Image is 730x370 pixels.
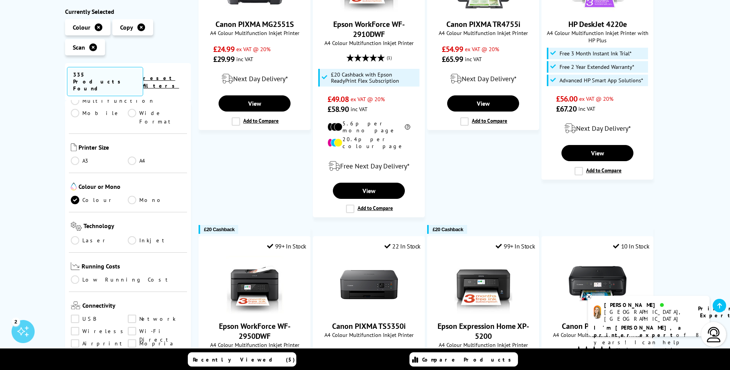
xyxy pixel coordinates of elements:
[546,118,649,139] div: modal_delivery
[203,341,306,348] span: A4 Colour Multifunction Inkjet Printer
[226,307,284,315] a: Epson WorkForce WF-2950DWF
[578,105,595,112] span: inc VAT
[71,236,128,245] a: Laser
[12,317,20,326] div: 2
[204,227,234,232] span: £20 Cashback
[84,222,185,232] span: Technology
[560,50,631,57] span: Free 3 Month Instant Ink Trial*
[71,157,128,165] a: A3
[199,225,238,234] button: £20 Cashback
[71,222,82,231] img: Technology
[79,183,185,192] span: Colour or Mono
[317,39,421,47] span: A4 Colour Multifunction Inkjet Printer
[120,23,133,31] span: Copy
[79,143,185,153] span: Printer Size
[82,262,185,272] span: Running Costs
[454,307,512,315] a: Epson Expression Home XP-5200
[219,95,290,112] a: View
[333,183,404,199] a: View
[569,307,626,315] a: Canon PIXMA TS5150
[560,64,634,70] span: Free 2 Year Extended Warranty*
[333,19,405,39] a: Epson WorkForce WF-2910DWF
[143,75,179,89] a: reset filters
[327,120,410,134] li: 5.6p per mono page
[496,242,535,250] div: 99+ In Stock
[71,183,77,190] img: Colour or Mono
[188,352,296,367] a: Recently Viewed (5)
[331,72,418,84] span: £20 Cashback with Epson ReadyPrint Flex Subscription
[71,302,80,310] img: Connectivity
[431,341,535,348] span: A4 Colour Multifunction Inkjet Printer
[384,242,421,250] div: 22 In Stock
[560,77,643,83] span: Advanced HP Smart App Solutions*
[561,145,633,161] a: View
[236,45,271,53] span: ex VAT @ 20%
[219,321,291,341] a: Epson WorkForce WF-2950DWF
[594,324,704,361] p: of 8 years! I can help you choose the right product
[232,117,279,126] label: Add to Compare
[433,227,463,232] span: £20 Cashback
[556,104,576,114] span: £67.20
[327,94,349,104] span: £49.08
[569,5,626,13] a: HP DeskJet 4220e
[71,196,128,204] a: Colour
[387,50,392,65] span: (1)
[454,5,512,13] a: Canon PIXMA TR4755i
[317,331,421,338] span: A4 Colour Multifunction Inkjet Printer
[442,54,463,64] span: £65.99
[71,262,80,270] img: Running Costs
[71,315,128,323] a: USB
[73,43,85,51] span: Scan
[327,104,349,114] span: £58.90
[71,340,128,348] a: Airprint
[128,109,185,126] a: Wide Format
[465,55,482,63] span: inc VAT
[569,256,626,313] img: Canon PIXMA TS5150
[427,225,467,234] button: £20 Cashback
[447,95,519,112] a: View
[351,95,385,103] span: ex VAT @ 20%
[431,68,535,90] div: modal_delivery
[568,19,627,29] a: HP DeskJet 4220e
[604,302,688,308] div: [PERSON_NAME]
[579,95,613,102] span: ex VAT @ 20%
[460,117,507,126] label: Add to Compare
[193,356,295,363] span: Recently Viewed (5)
[128,157,185,165] a: A4
[82,302,185,311] span: Connectivity
[546,331,649,338] span: A4 Colour Multifunction Inkjet Printer
[446,19,520,29] a: Canon PIXMA TR4755i
[327,346,349,356] span: £61.58
[346,205,393,213] label: Add to Compare
[128,236,185,245] a: Inkjet
[409,352,518,367] a: Compare Products
[556,94,577,104] span: £56.00
[213,54,234,64] span: £29.99
[575,167,621,175] label: Add to Compare
[438,321,529,341] a: Epson Expression Home XP-5200
[71,327,128,336] a: Wireless
[128,340,185,348] a: Mopria
[442,44,463,54] span: £54.99
[67,67,144,96] span: 335 Products Found
[213,44,234,54] span: £24.99
[267,242,306,250] div: 99+ In Stock
[128,196,185,204] a: Mono
[706,327,722,342] img: user-headset-light.svg
[351,105,368,113] span: inc VAT
[71,276,185,284] a: Low Running Cost
[203,29,306,37] span: A4 Colour Multifunction Inkjet Printer
[562,321,633,331] a: Canon PIXMA TS5150
[71,143,77,151] img: Printer Size
[226,256,284,313] img: Epson WorkForce WF-2950DWF
[203,68,306,90] div: modal_delivery
[317,155,421,177] div: modal_delivery
[431,29,535,37] span: A4 Colour Multifunction Inkjet Printer
[226,5,284,13] a: Canon PIXMA MG2551S
[71,109,128,126] a: Mobile
[594,324,683,338] b: I'm [PERSON_NAME], a printer expert
[128,315,185,323] a: Network
[236,55,253,63] span: inc VAT
[71,97,155,105] a: Multifunction
[340,256,398,313] img: Canon PIXMA TS5350i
